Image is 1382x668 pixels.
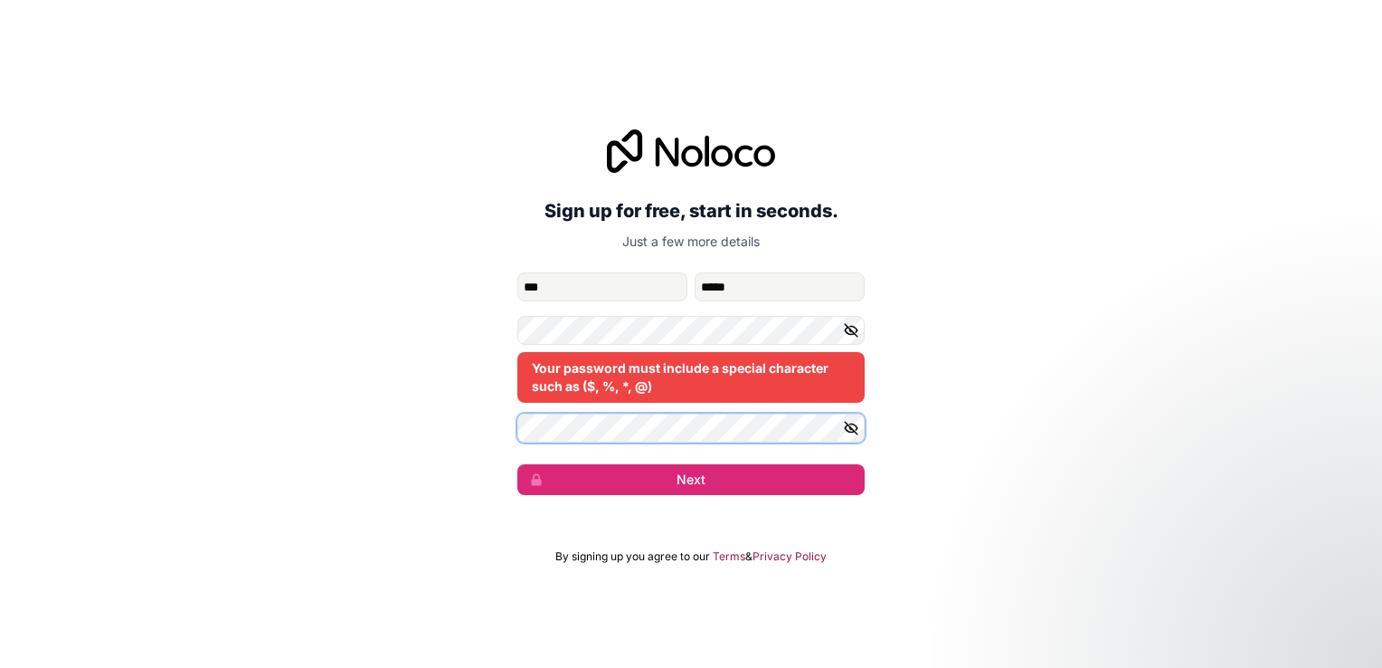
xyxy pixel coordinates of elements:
[753,549,827,564] a: Privacy Policy
[695,272,865,301] input: family-name
[745,549,753,564] span: &
[517,272,687,301] input: given-name
[517,195,865,227] h2: Sign up for free, start in seconds.
[517,464,865,495] button: Next
[517,352,865,403] div: Your password must include a special character such as ($, %, *, @)
[1020,532,1382,659] iframe: Intercom notifications message
[517,316,865,345] input: Password
[555,549,710,564] span: By signing up you agree to our
[713,549,745,564] a: Terms
[517,414,865,443] input: Confirm password
[517,233,865,251] p: Just a few more details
